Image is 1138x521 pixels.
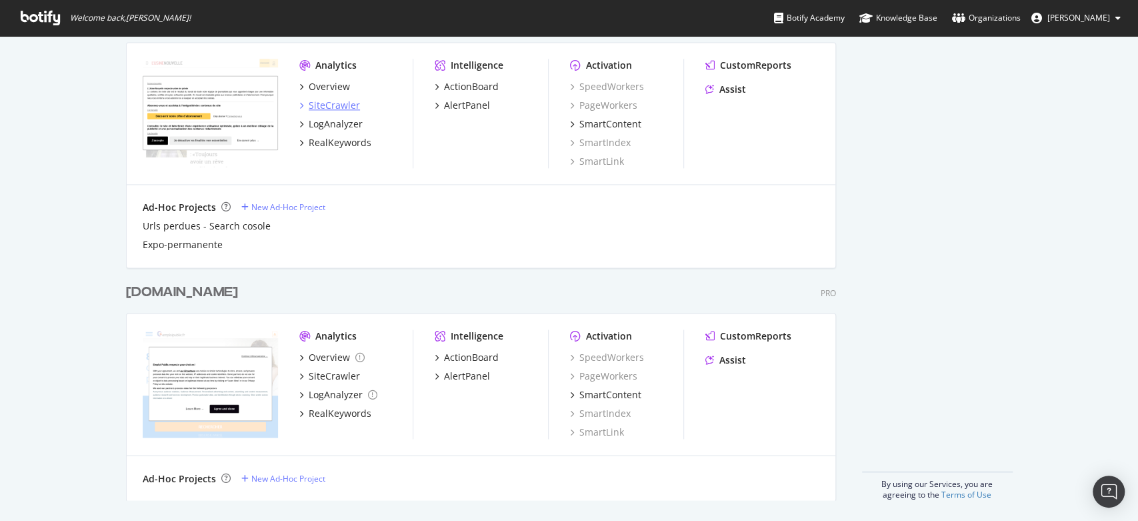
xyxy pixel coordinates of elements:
a: Urls perdues - Search cosole [143,219,271,233]
div: Open Intercom Messenger [1093,476,1125,508]
a: AlertPanel [435,99,490,112]
div: SmartContent [579,117,641,131]
a: Overview [299,80,350,93]
div: RealKeywords [309,407,371,420]
div: ActionBoard [444,80,499,93]
div: Knowledge Base [859,11,937,25]
div: ActionBoard [444,351,499,364]
a: CustomReports [705,330,791,343]
div: LogAnalyzer [309,117,363,131]
div: Ad-Hoc Projects [143,201,216,214]
div: By using our Services, you are agreeing to the [862,472,1013,500]
a: SmartContent [570,117,641,131]
button: [PERSON_NAME] [1021,7,1131,29]
a: Expo-permanente [143,238,223,251]
div: New Ad-Hoc Project [251,472,325,484]
div: Analytics [315,59,357,72]
a: SiteCrawler [299,99,360,112]
a: SmartLink [570,426,624,439]
div: Analytics [315,330,357,343]
a: SmartContent [570,388,641,402]
div: Botify Academy [774,11,845,25]
div: LogAnalyzer [309,388,363,402]
a: SpeedWorkers [570,80,644,93]
a: Terms of Use [941,489,991,500]
div: Intelligence [451,59,503,72]
a: LogAnalyzer [299,388,377,402]
div: CustomReports [720,59,791,72]
a: New Ad-Hoc Project [241,472,325,484]
a: SmartLink [570,155,624,168]
div: Intelligence [451,330,503,343]
a: LogAnalyzer [299,117,363,131]
div: Overview [309,351,350,364]
div: AlertPanel [444,99,490,112]
a: ActionBoard [435,351,499,364]
div: SiteCrawler [309,370,360,383]
div: [DOMAIN_NAME] [126,283,238,302]
a: SmartIndex [570,407,631,420]
a: RealKeywords [299,407,371,420]
div: Pro [821,288,836,299]
a: New Ad-Hoc Project [241,201,325,213]
a: ActionBoard [435,80,499,93]
div: Activation [586,59,632,72]
a: Overview [299,351,365,364]
div: SiteCrawler [309,99,360,112]
a: PageWorkers [570,99,637,112]
a: AlertPanel [435,370,490,383]
img: usinenouvelle.com [143,59,278,167]
a: RealKeywords [299,136,371,149]
a: SpeedWorkers [570,351,644,364]
div: SmartContent [579,388,641,402]
a: PageWorkers [570,370,637,383]
a: Assist [705,354,746,367]
div: AlertPanel [444,370,490,383]
a: SmartIndex [570,136,631,149]
div: Overview [309,80,350,93]
div: RealKeywords [309,136,371,149]
span: Sabrina Baco [1047,12,1110,23]
div: Activation [586,330,632,343]
span: Welcome back, [PERSON_NAME] ! [70,13,191,23]
div: Ad-Hoc Projects [143,472,216,485]
div: New Ad-Hoc Project [251,201,325,213]
div: Assist [719,354,746,367]
img: emploipublic.fr [143,330,278,438]
a: CustomReports [705,59,791,72]
div: Organizations [952,11,1021,25]
div: CustomReports [720,330,791,343]
a: SiteCrawler [299,370,360,383]
div: Assist [719,83,746,96]
a: Assist [705,83,746,96]
a: [DOMAIN_NAME] [126,283,243,302]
